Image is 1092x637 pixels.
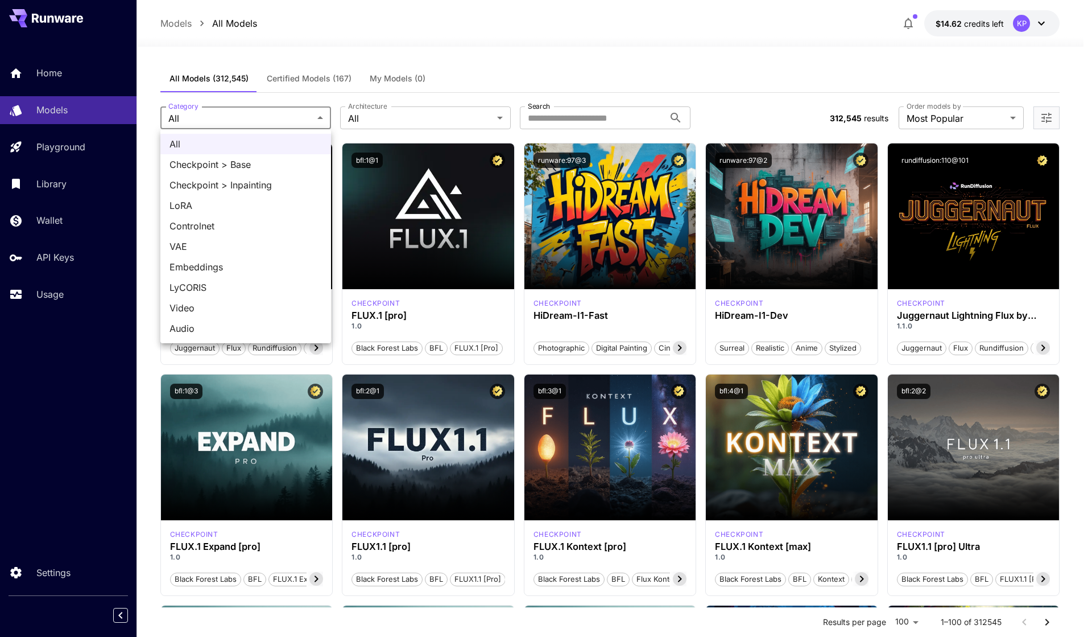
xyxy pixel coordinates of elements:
span: LyCORIS [169,281,322,294]
span: Checkpoint > Inpainting [169,178,322,192]
span: All [169,137,322,151]
span: Checkpoint > Base [169,158,322,171]
span: VAE [169,240,322,253]
span: Embeddings [169,260,322,274]
span: Controlnet [169,219,322,233]
span: LoRA [169,199,322,212]
span: Video [169,301,322,315]
span: Audio [169,322,322,335]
